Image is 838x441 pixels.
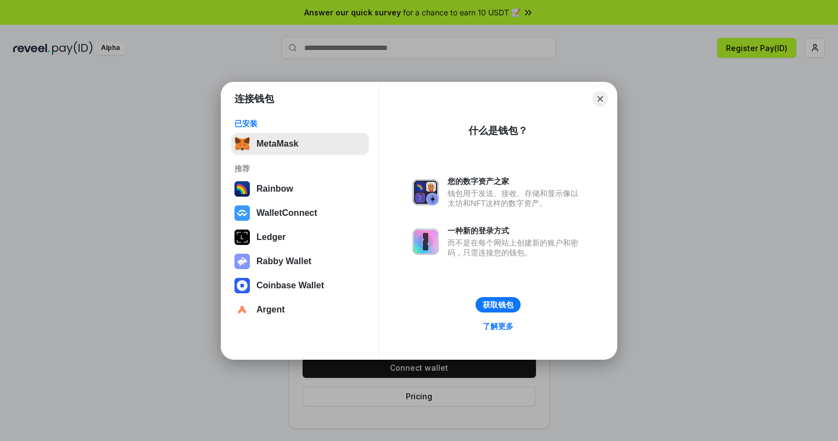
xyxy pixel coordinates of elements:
button: 获取钱包 [476,297,521,312]
button: Coinbase Wallet [231,275,369,297]
img: svg+xml,%3Csvg%20xmlns%3D%22http%3A%2F%2Fwww.w3.org%2F2000%2Fsvg%22%20fill%3D%22none%22%20viewBox... [412,179,439,205]
button: MetaMask [231,133,369,155]
button: Argent [231,299,369,321]
button: Ledger [231,226,369,248]
img: svg+xml,%3Csvg%20xmlns%3D%22http%3A%2F%2Fwww.w3.org%2F2000%2Fsvg%22%20fill%3D%22none%22%20viewBox... [412,228,439,255]
div: Rainbow [256,184,293,194]
div: MetaMask [256,139,298,149]
button: Rainbow [231,178,369,200]
img: svg+xml,%3Csvg%20fill%3D%22none%22%20height%3D%2233%22%20viewBox%3D%220%200%2035%2033%22%20width%... [234,136,250,152]
img: svg+xml,%3Csvg%20xmlns%3D%22http%3A%2F%2Fwww.w3.org%2F2000%2Fsvg%22%20width%3D%2228%22%20height%3... [234,230,250,245]
img: svg+xml,%3Csvg%20width%3D%2228%22%20height%3D%2228%22%20viewBox%3D%220%200%2028%2028%22%20fill%3D... [234,302,250,317]
div: Ledger [256,232,286,242]
div: 推荐 [234,164,366,174]
a: 了解更多 [476,319,520,333]
h1: 连接钱包 [234,92,274,105]
div: Rabby Wallet [256,256,311,266]
button: Close [593,91,608,107]
div: 了解更多 [483,321,513,331]
div: Coinbase Wallet [256,281,324,291]
button: Rabby Wallet [231,250,369,272]
div: 什么是钱包？ [468,124,528,137]
div: Argent [256,305,285,315]
div: 您的数字资产之家 [448,176,584,186]
div: 一种新的登录方式 [448,226,584,236]
button: WalletConnect [231,202,369,224]
img: svg+xml,%3Csvg%20width%3D%2228%22%20height%3D%2228%22%20viewBox%3D%220%200%2028%2028%22%20fill%3D... [234,278,250,293]
div: WalletConnect [256,208,317,218]
div: 钱包用于发送、接收、存储和显示像以太坊和NFT这样的数字资产。 [448,188,584,208]
img: svg+xml,%3Csvg%20width%3D%22120%22%20height%3D%22120%22%20viewBox%3D%220%200%20120%20120%22%20fil... [234,181,250,197]
img: svg+xml,%3Csvg%20xmlns%3D%22http%3A%2F%2Fwww.w3.org%2F2000%2Fsvg%22%20fill%3D%22none%22%20viewBox... [234,254,250,269]
div: 获取钱包 [483,300,513,310]
div: 已安装 [234,119,366,129]
div: 而不是在每个网站上创建新的账户和密码，只需连接您的钱包。 [448,238,584,258]
img: svg+xml,%3Csvg%20width%3D%2228%22%20height%3D%2228%22%20viewBox%3D%220%200%2028%2028%22%20fill%3D... [234,205,250,221]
